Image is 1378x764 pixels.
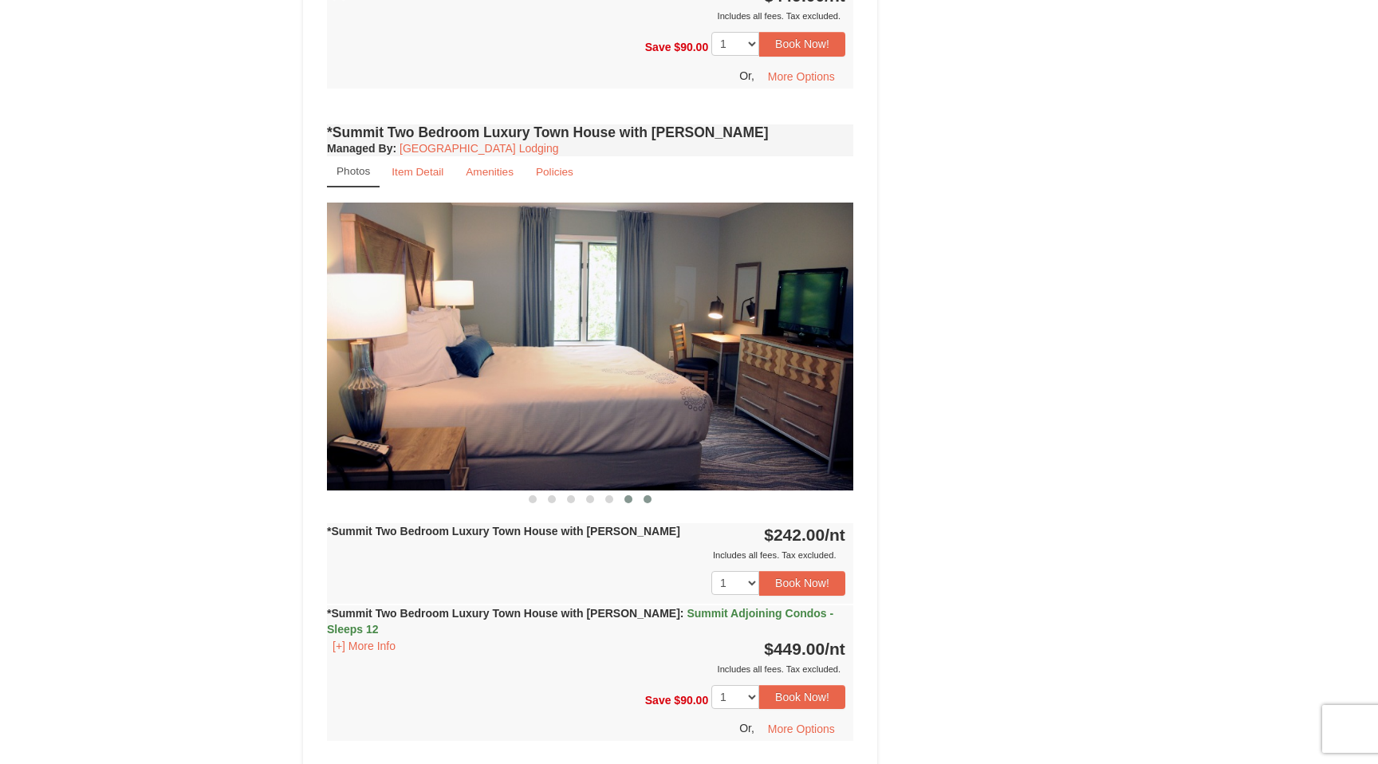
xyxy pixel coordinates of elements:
[764,640,825,658] span: $449.00
[759,571,845,595] button: Book Now!
[674,693,708,706] span: $90.00
[758,65,845,89] button: More Options
[327,607,833,636] strong: *Summit Two Bedroom Luxury Town House with [PERSON_NAME]
[327,661,845,677] div: Includes all fees. Tax excluded.
[759,32,845,56] button: Book Now!
[645,41,671,53] span: Save
[526,156,584,187] a: Policies
[327,156,380,187] a: Photos
[337,165,370,177] small: Photos
[327,8,845,24] div: Includes all fees. Tax excluded.
[392,166,443,178] small: Item Detail
[327,142,396,155] strong: :
[674,41,708,53] span: $90.00
[825,526,845,544] span: /nt
[739,722,754,734] span: Or,
[645,693,671,706] span: Save
[327,607,833,636] span: Summit Adjoining Condos - Sleeps 12
[759,685,845,709] button: Book Now!
[327,203,853,490] img: 18876286-103-d829f9aa.png
[327,637,401,655] button: [+] More Info
[466,166,514,178] small: Amenities
[825,640,845,658] span: /nt
[327,547,845,563] div: Includes all fees. Tax excluded.
[536,166,573,178] small: Policies
[327,124,853,140] h4: *Summit Two Bedroom Luxury Town House with [PERSON_NAME]
[381,156,454,187] a: Item Detail
[327,142,392,155] span: Managed By
[680,607,684,620] span: :
[455,156,524,187] a: Amenities
[400,142,558,155] a: [GEOGRAPHIC_DATA] Lodging
[327,525,680,538] strong: *Summit Two Bedroom Luxury Town House with [PERSON_NAME]
[739,69,754,81] span: Or,
[758,717,845,741] button: More Options
[764,526,845,544] strong: $242.00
